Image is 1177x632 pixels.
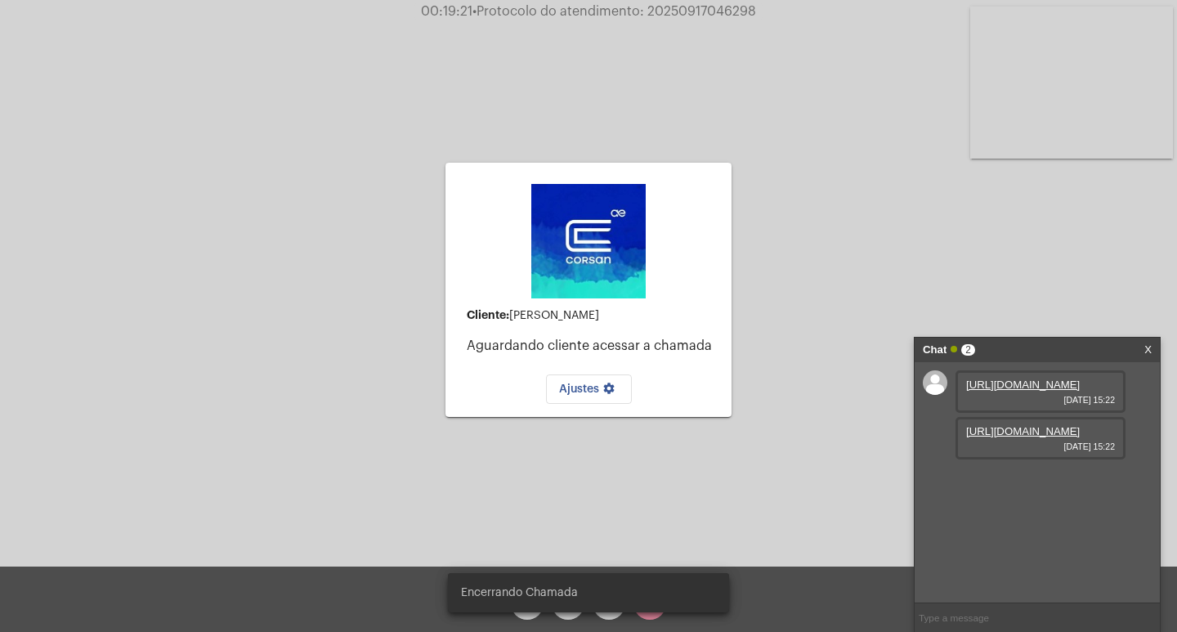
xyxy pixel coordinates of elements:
[559,383,619,395] span: Ajustes
[966,379,1080,391] a: [URL][DOMAIN_NAME]
[966,395,1115,405] span: [DATE] 15:22
[531,184,646,298] img: d4669ae0-8c07-2337-4f67-34b0df7f5ae4.jpeg
[923,338,947,362] strong: Chat
[421,5,472,18] span: 00:19:21
[951,346,957,352] span: Online
[546,374,632,404] button: Ajustes
[472,5,756,18] span: Protocolo do atendimento: 20250917046298
[461,585,578,601] span: Encerrando Chamada
[915,603,1160,632] input: Type a message
[966,442,1115,451] span: [DATE] 15:22
[599,382,619,401] mat-icon: settings
[472,5,477,18] span: •
[966,425,1080,437] a: [URL][DOMAIN_NAME]
[467,309,509,320] strong: Cliente:
[467,309,718,322] div: [PERSON_NAME]
[961,344,975,356] span: 2
[467,338,718,353] p: Aguardando cliente acessar a chamada
[1144,338,1152,362] a: X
